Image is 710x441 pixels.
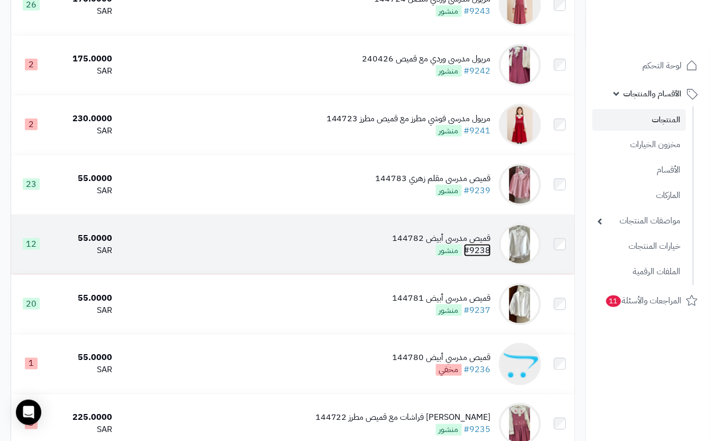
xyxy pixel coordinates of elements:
[606,295,622,308] span: 11
[464,304,491,317] a: #9237
[464,364,491,376] a: #9236
[436,5,462,17] span: منشور
[376,173,491,185] div: قميص مدرسي مقلم زهري 144783
[56,65,112,77] div: SAR
[436,65,462,77] span: منشور
[25,358,38,370] span: 1
[56,424,112,436] div: SAR
[362,53,491,65] div: مريول مدرسي وردي مع قميص 240426
[593,210,686,232] a: مواصفات المنتجات
[593,260,686,283] a: الملفات الرقمية
[56,364,112,376] div: SAR
[56,245,112,257] div: SAR
[464,65,491,77] a: #9242
[56,412,112,424] div: 225.0000
[315,412,491,424] div: [PERSON_NAME] فراشات مع قميص مطرز 144722
[326,113,491,125] div: مريول مدرسي فوشي مطرز مع قميص مطرز 144723
[593,159,686,182] a: الأقسام
[436,125,462,137] span: منشور
[436,185,462,196] span: منشور
[56,53,112,65] div: 175.0000
[436,304,462,316] span: منشور
[464,124,491,137] a: #9241
[393,292,491,304] div: قميص مدرسي أبيض 144781
[393,232,491,245] div: قميص مدرسي أبيض 144782
[436,245,462,256] span: منشور
[499,283,541,326] img: قميص مدرسي أبيض 144781
[16,400,41,425] div: Open Intercom Messenger
[23,238,40,250] span: 12
[25,119,38,130] span: 2
[593,133,686,156] a: مخزون الخيارات
[23,178,40,190] span: 23
[56,304,112,317] div: SAR
[593,288,704,313] a: المراجعات والأسئلة11
[464,184,491,197] a: #9239
[464,244,491,257] a: #9238
[56,292,112,304] div: 55.0000
[499,164,541,206] img: قميص مدرسي مقلم زهري 144783
[56,5,112,17] div: SAR
[499,343,541,385] img: قميص مدرسي أبيض 144780
[605,293,682,308] span: المراجعات والأسئلة
[56,173,112,185] div: 55.0000
[25,418,38,429] span: 3
[56,232,112,245] div: 55.0000
[593,109,686,131] a: المنتجات
[464,424,491,436] a: #9235
[499,104,541,146] img: مريول مدرسي فوشي مطرز مع قميص مطرز 144723
[25,59,38,70] span: 2
[499,44,541,86] img: مريول مدرسي وردي مع قميص 240426
[593,53,704,78] a: لوحة التحكم
[593,184,686,207] a: الماركات
[638,8,700,30] img: logo-2.png
[624,86,682,101] span: الأقسام والمنتجات
[56,125,112,137] div: SAR
[499,223,541,266] img: قميص مدرسي أبيض 144782
[643,58,682,73] span: لوحة التحكم
[56,185,112,197] div: SAR
[464,5,491,17] a: #9243
[56,113,112,125] div: 230.0000
[436,424,462,436] span: منشور
[56,352,112,364] div: 55.0000
[393,352,491,364] div: قميص مدرسي أبيض 144780
[436,364,462,376] span: مخفي
[593,235,686,258] a: خيارات المنتجات
[23,298,40,310] span: 20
